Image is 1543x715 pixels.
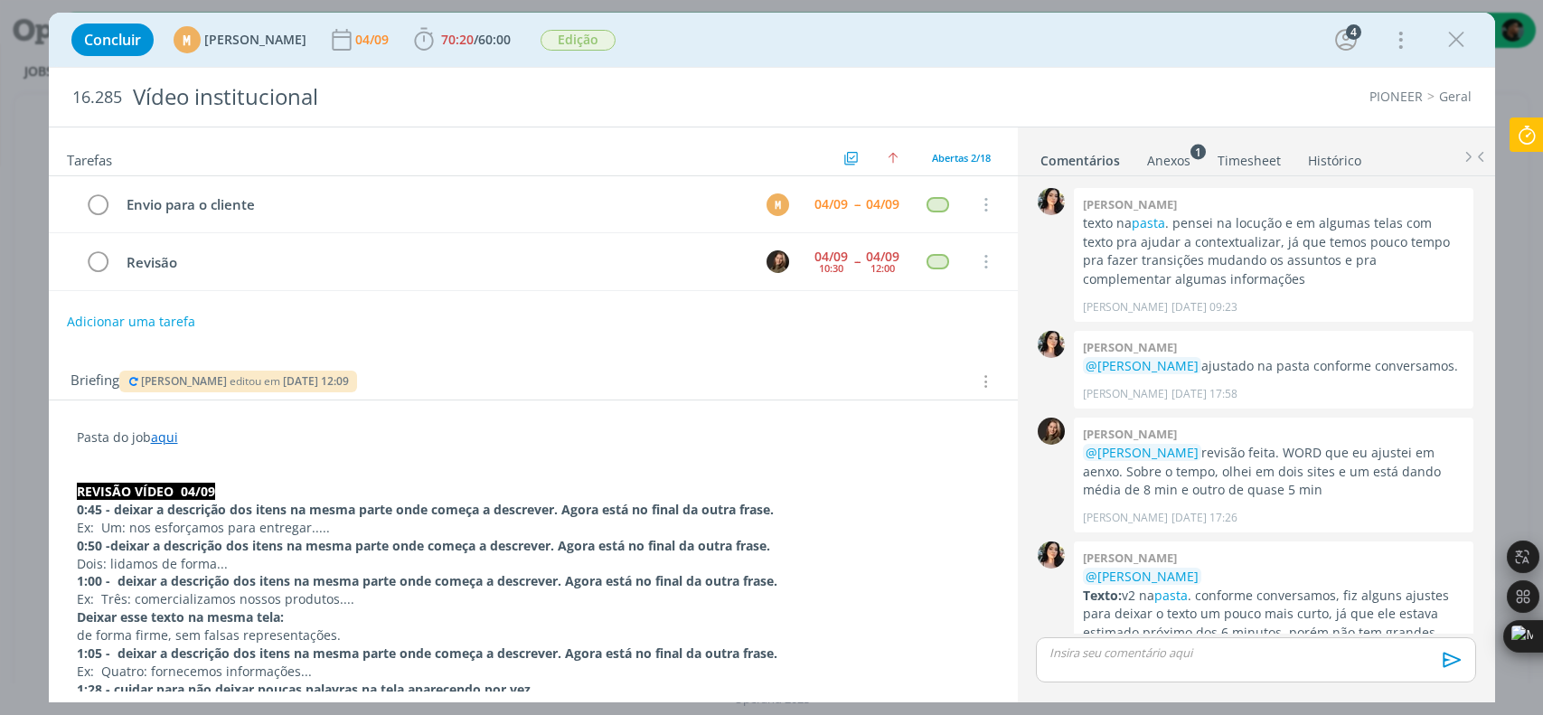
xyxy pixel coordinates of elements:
div: 12:00 [870,263,895,273]
div: 10:30 [819,263,843,273]
span: -- [854,255,860,268]
p: revisão feita. WORD que eu ajustei em aenxo. Sobre o tempo, olhei em dois sites e um está dando m... [1083,444,1464,499]
span: 60:00 [478,31,511,48]
img: J [767,250,789,273]
img: T [1038,541,1065,569]
a: Timesheet [1217,144,1282,170]
button: 70:20/60:00 [409,25,515,54]
b: [PERSON_NAME] [1083,550,1177,566]
div: 04/09 [866,250,899,263]
p: Ex: Três: comercializamos nossos produtos.... [77,590,990,608]
div: dialog [49,13,1495,702]
strong: 0:50 - [77,537,110,554]
div: Vídeo institucional [126,75,881,119]
span: Briefing [71,370,119,393]
strong: Texto: [1083,587,1122,604]
strong: 1:05 - deixar a descrição dos itens na mesma parte onde começa a descrever. Agora está no final d... [77,644,777,662]
span: [DATE] 17:26 [1171,510,1237,526]
span: 70:20 [441,31,474,48]
p: [PERSON_NAME] [1083,510,1168,526]
strong: deixar a descrição dos itens na mesma parte onde começa a descrever. Agora está no final da outra... [110,537,770,554]
span: -- [854,198,860,211]
span: editou em [230,373,280,389]
span: [DATE] 09:23 [1171,299,1237,315]
span: Edição [541,30,616,51]
span: @[PERSON_NAME] [1086,357,1199,374]
strong: 1:28 - cuidar para não deixar poucas palavras na tela aparecendo por vez. [77,681,534,698]
span: [PERSON_NAME] [141,373,227,389]
span: [PERSON_NAME] [204,33,306,46]
p: de forma firme, sem falsas representações. [77,626,990,644]
span: [DATE] 17:58 [1171,386,1237,402]
button: M[PERSON_NAME] [174,26,306,53]
span: Dois: lidamos de forma... [77,555,228,572]
p: texto na . pensei na locução e em algumas telas com texto pra ajudar a contextualizar, já que tem... [1083,214,1464,288]
img: J [1038,418,1065,445]
div: M [767,193,789,216]
div: 04/09 [866,198,899,211]
sup: 1 [1190,144,1206,159]
span: Abertas 2/18 [932,151,991,165]
a: PIONEER [1369,88,1423,105]
span: @[PERSON_NAME] [1086,568,1199,585]
div: M [174,26,201,53]
strong: 1:00 - deixar a descrição dos itens na mesma parte onde começa a descrever. Agora está no final d... [77,572,777,589]
button: 4 [1331,25,1360,54]
button: [PERSON_NAME] editou em [DATE] 12:09 [127,375,351,388]
button: Concluir [71,24,154,56]
a: aqui [151,428,178,446]
div: 04/09 [814,198,848,211]
p: [PERSON_NAME] [1083,299,1168,315]
p: Pasta do job [77,428,990,447]
div: 4 [1346,24,1361,40]
button: Adicionar uma tarefa [66,306,196,338]
img: T [1038,331,1065,358]
div: Anexos [1147,152,1190,170]
img: arrow-up.svg [888,153,899,164]
a: Comentários [1040,144,1121,170]
div: Revisão [119,251,750,274]
span: Concluir [84,33,141,47]
a: Histórico [1307,144,1362,170]
b: [PERSON_NAME] [1083,426,1177,442]
p: ajustado na pasta conforme conversamos. [1083,357,1464,375]
span: @[PERSON_NAME] [1086,444,1199,461]
img: T [1038,188,1065,215]
button: M [765,191,792,218]
b: [PERSON_NAME] [1083,339,1177,355]
span: [DATE] 12:09 [283,373,349,389]
span: 16.285 [72,88,122,108]
p: Ex: Quatro: fornecemos informações... [77,663,990,681]
button: Edição [540,29,616,52]
strong: Deixar esse texto na mesma tela: [77,608,284,626]
a: pasta [1132,214,1165,231]
button: J [765,248,792,275]
a: pasta [1154,587,1188,604]
a: Geral [1439,88,1472,105]
p: [PERSON_NAME] [1083,386,1168,402]
strong: 0:45 - deixar a descrição dos itens na mesma parte onde começa a descrever. Agora está no final d... [77,501,774,518]
span: Tarefas [67,147,112,169]
strong: REVISÃO VÍDEO 04/09 [77,483,215,500]
div: 04/09 [814,250,848,263]
b: [PERSON_NAME] [1083,196,1177,212]
div: Envio para o cliente [119,193,750,216]
p: Ex: Um: nos esforçamos para entregar..... [77,519,990,537]
span: / [474,31,478,48]
div: 04/09 [355,33,392,46]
